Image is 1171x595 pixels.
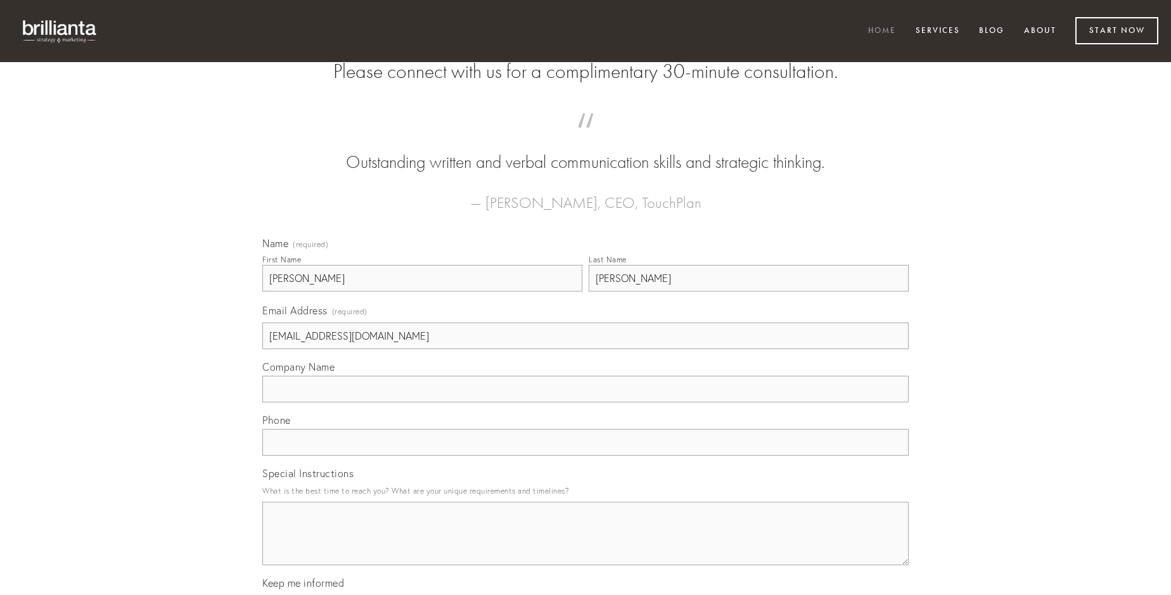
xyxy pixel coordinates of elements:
[1016,21,1065,42] a: About
[262,237,288,250] span: Name
[283,125,888,175] blockquote: Outstanding written and verbal communication skills and strategic thinking.
[1075,17,1158,44] a: Start Now
[589,255,627,264] div: Last Name
[293,241,328,248] span: (required)
[332,303,368,320] span: (required)
[262,304,328,317] span: Email Address
[262,577,344,589] span: Keep me informed
[262,467,354,480] span: Special Instructions
[262,414,291,426] span: Phone
[283,125,888,150] span: “
[262,60,909,84] h2: Please connect with us for a complimentary 30-minute consultation.
[283,175,888,215] figcaption: — [PERSON_NAME], CEO, TouchPlan
[971,21,1013,42] a: Blog
[13,13,108,49] img: brillianta - research, strategy, marketing
[907,21,968,42] a: Services
[860,21,904,42] a: Home
[262,361,335,373] span: Company Name
[262,255,301,264] div: First Name
[262,482,909,499] p: What is the best time to reach you? What are your unique requirements and timelines?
